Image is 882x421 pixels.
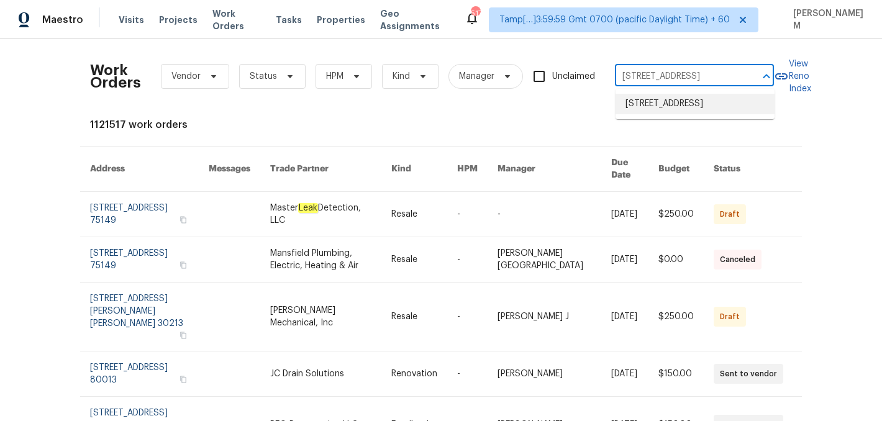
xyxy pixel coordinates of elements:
[447,147,488,192] th: HPM
[488,351,601,397] td: [PERSON_NAME]
[260,351,381,397] td: JC Drain Solutions
[276,16,302,24] span: Tasks
[488,237,601,283] td: [PERSON_NAME][GEOGRAPHIC_DATA]
[488,192,601,237] td: -
[380,7,450,32] span: Geo Assignments
[471,7,480,20] div: 517
[459,70,494,83] span: Manager
[393,70,410,83] span: Kind
[774,58,811,95] a: View Reno Index
[648,147,704,192] th: Budget
[447,237,488,283] td: -
[250,70,277,83] span: Status
[499,14,730,26] span: Tamp[…]3:59:59 Gmt 0700 (pacific Daylight Time) + 60
[616,94,775,114] li: [STREET_ADDRESS]
[447,192,488,237] td: -
[552,70,595,83] span: Unclaimed
[212,7,261,32] span: Work Orders
[488,147,601,192] th: Manager
[119,14,144,26] span: Visits
[381,351,447,397] td: Renovation
[178,214,189,225] button: Copy Address
[178,260,189,271] button: Copy Address
[381,147,447,192] th: Kind
[326,70,343,83] span: HPM
[260,147,381,192] th: Trade Partner
[260,283,381,351] td: [PERSON_NAME] Mechanical, Inc
[178,374,189,385] button: Copy Address
[447,351,488,397] td: -
[90,64,141,89] h2: Work Orders
[171,70,201,83] span: Vendor
[381,237,447,283] td: Resale
[447,283,488,351] td: -
[381,192,447,237] td: Resale
[42,14,83,26] span: Maestro
[601,147,648,192] th: Due Date
[704,147,802,192] th: Status
[488,283,601,351] td: [PERSON_NAME] J
[788,7,863,32] span: [PERSON_NAME] M
[90,119,792,131] div: 1121517 work orders
[317,14,365,26] span: Properties
[178,330,189,341] button: Copy Address
[260,237,381,283] td: Mansfield Plumbing, Electric, Heating & Air
[80,147,199,192] th: Address
[260,192,381,237] td: Master Detection, LLC
[758,68,775,85] button: Close
[615,67,739,86] input: Enter in an address
[199,147,260,192] th: Messages
[159,14,198,26] span: Projects
[381,283,447,351] td: Resale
